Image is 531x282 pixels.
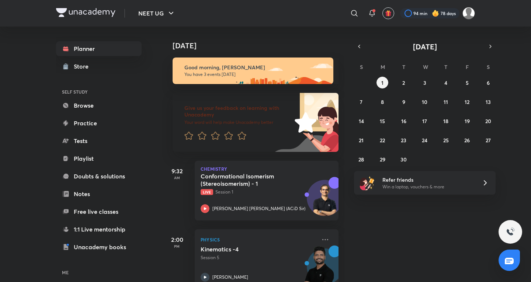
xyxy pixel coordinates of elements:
button: September 3, 2025 [419,77,431,88]
a: Notes [56,187,142,201]
abbr: September 29, 2025 [380,156,385,163]
abbr: September 26, 2025 [464,137,470,144]
p: [PERSON_NAME] [PERSON_NAME] (ACiD Sir) [212,205,305,212]
abbr: September 8, 2025 [381,98,384,105]
h6: ME [56,266,142,279]
button: September 17, 2025 [419,115,431,127]
button: September 28, 2025 [355,153,367,165]
span: Live [201,189,213,195]
h6: Give us your feedback on learning with Unacademy [184,105,292,118]
h6: Good morning, [PERSON_NAME] [184,64,327,71]
abbr: Tuesday [402,63,405,70]
a: Playlist [56,151,142,166]
img: referral [360,175,375,190]
img: Kushagra Singh [462,7,475,20]
button: September 19, 2025 [461,115,473,127]
p: Session 5 [201,254,316,261]
button: September 20, 2025 [482,115,494,127]
button: September 29, 2025 [376,153,388,165]
img: feedback_image [270,93,339,152]
button: September 25, 2025 [440,134,452,146]
abbr: Friday [466,63,469,70]
p: Session 1 [201,189,316,195]
button: September 13, 2025 [482,96,494,108]
p: AM [162,175,192,180]
button: September 8, 2025 [376,96,388,108]
button: September 2, 2025 [398,77,410,88]
img: avatar [385,10,392,17]
p: [PERSON_NAME] [212,274,248,281]
abbr: Wednesday [423,63,428,70]
abbr: September 21, 2025 [359,137,364,144]
button: September 27, 2025 [482,134,494,146]
abbr: September 30, 2025 [400,156,407,163]
abbr: September 4, 2025 [444,79,447,86]
abbr: September 11, 2025 [444,98,448,105]
button: September 30, 2025 [398,153,410,165]
img: streak [432,10,439,17]
abbr: September 7, 2025 [360,98,362,105]
button: September 5, 2025 [461,77,473,88]
p: Physics [201,235,316,244]
p: Win a laptop, vouchers & more [382,184,473,190]
abbr: September 17, 2025 [422,118,427,125]
h5: 2:00 [162,235,192,244]
abbr: September 16, 2025 [401,118,406,125]
abbr: Monday [381,63,385,70]
button: September 10, 2025 [419,96,431,108]
button: September 7, 2025 [355,96,367,108]
button: September 23, 2025 [398,134,410,146]
abbr: September 2, 2025 [402,79,405,86]
button: avatar [382,7,394,19]
abbr: September 6, 2025 [487,79,490,86]
a: Tests [56,133,142,148]
abbr: September 27, 2025 [486,137,491,144]
button: September 18, 2025 [440,115,452,127]
h5: Conformational Isomerism (Stereoisomerism) - 1 [201,173,292,187]
abbr: September 18, 2025 [443,118,448,125]
abbr: Thursday [444,63,447,70]
div: Store [74,62,93,71]
button: [DATE] [364,41,485,52]
button: September 9, 2025 [398,96,410,108]
abbr: September 25, 2025 [443,137,449,144]
abbr: September 24, 2025 [422,137,427,144]
abbr: September 15, 2025 [380,118,385,125]
abbr: September 12, 2025 [465,98,469,105]
button: September 26, 2025 [461,134,473,146]
abbr: September 22, 2025 [380,137,385,144]
button: September 12, 2025 [461,96,473,108]
p: You have 3 events [DATE] [184,72,327,77]
button: September 6, 2025 [482,77,494,88]
a: Browse [56,98,142,113]
button: September 15, 2025 [376,115,388,127]
abbr: September 3, 2025 [423,79,426,86]
a: Company Logo [56,8,115,19]
p: Chemistry [201,167,333,171]
a: Unacademy books [56,240,142,254]
a: Store [56,59,142,74]
a: 1:1 Live mentorship [56,222,142,237]
button: September 16, 2025 [398,115,410,127]
img: Company Logo [56,8,115,17]
button: September 24, 2025 [419,134,431,146]
h6: Refer friends [382,176,473,184]
h4: [DATE] [173,41,346,50]
abbr: September 19, 2025 [465,118,470,125]
button: September 1, 2025 [376,77,388,88]
h6: SELF STUDY [56,86,142,98]
a: Free live classes [56,204,142,219]
button: September 21, 2025 [355,134,367,146]
h5: 9:32 [162,167,192,175]
abbr: September 9, 2025 [402,98,405,105]
a: Planner [56,41,142,56]
abbr: September 5, 2025 [466,79,469,86]
button: September 4, 2025 [440,77,452,88]
a: Practice [56,116,142,130]
a: Doubts & solutions [56,169,142,184]
button: NEET UG [134,6,180,21]
abbr: Sunday [360,63,363,70]
p: Your word will help make Unacademy better [184,119,292,125]
abbr: September 13, 2025 [486,98,491,105]
button: September 11, 2025 [440,96,452,108]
